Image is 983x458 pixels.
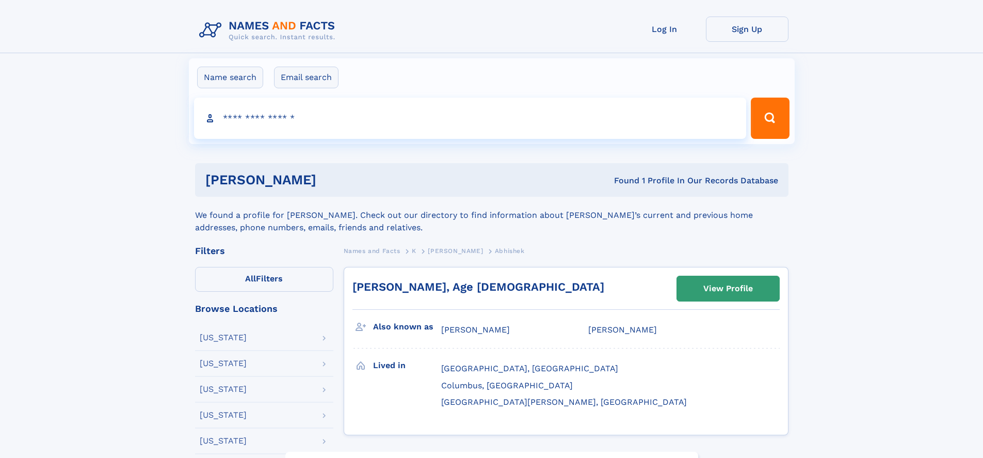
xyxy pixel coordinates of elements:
span: Columbus, [GEOGRAPHIC_DATA] [441,381,573,390]
a: Sign Up [706,17,788,42]
div: Filters [195,246,333,256]
div: [US_STATE] [200,411,247,419]
span: All [245,274,256,283]
a: [PERSON_NAME] [428,244,483,257]
span: [GEOGRAPHIC_DATA], [GEOGRAPHIC_DATA] [441,364,618,373]
div: [US_STATE] [200,334,247,342]
span: [PERSON_NAME] [588,325,657,335]
div: Found 1 Profile In Our Records Database [465,175,778,186]
h3: Also known as [373,318,441,336]
label: Email search [274,67,339,88]
img: Logo Names and Facts [195,17,344,44]
h1: [PERSON_NAME] [205,173,465,186]
div: [US_STATE] [200,437,247,445]
div: View Profile [703,277,753,301]
label: Name search [197,67,263,88]
span: [PERSON_NAME] [428,247,483,255]
div: We found a profile for [PERSON_NAME]. Check out our directory to find information about [PERSON_N... [195,197,788,234]
span: [GEOGRAPHIC_DATA][PERSON_NAME], [GEOGRAPHIC_DATA] [441,397,687,407]
div: [US_STATE] [200,385,247,393]
a: Names and Facts [344,244,400,257]
div: [US_STATE] [200,359,247,368]
input: search input [194,98,747,139]
span: K [412,247,416,255]
button: Search Button [751,98,789,139]
a: K [412,244,416,257]
div: Browse Locations [195,304,333,313]
h3: Lived in [373,357,441,374]
a: Log In [623,17,706,42]
a: View Profile [677,276,779,301]
a: [PERSON_NAME], Age [DEMOGRAPHIC_DATA] [352,280,604,293]
span: Abhishek [495,247,525,255]
span: [PERSON_NAME] [441,325,510,335]
label: Filters [195,267,333,292]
